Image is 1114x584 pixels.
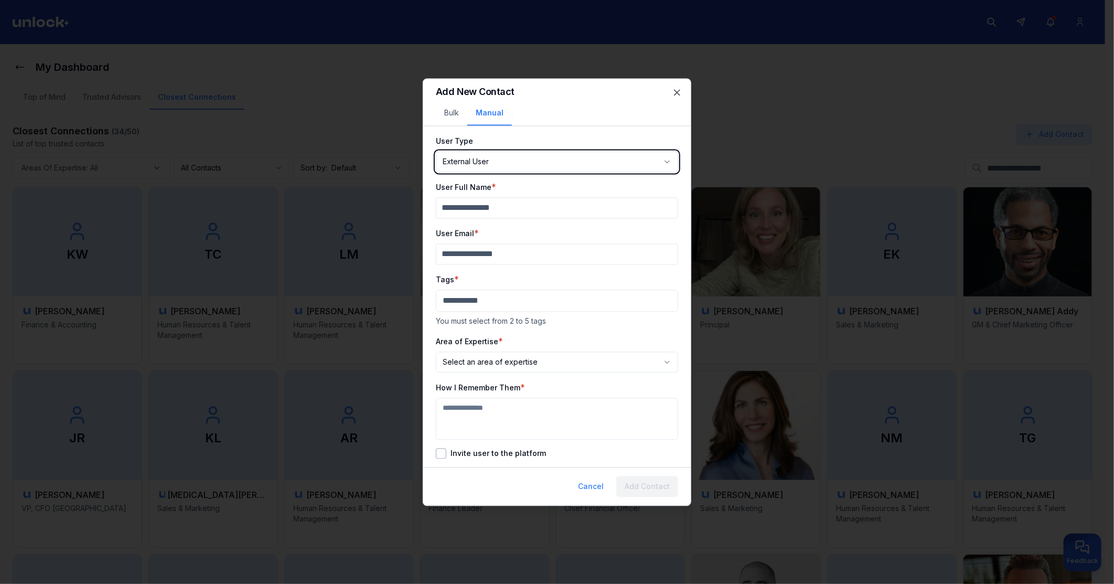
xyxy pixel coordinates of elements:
[436,275,454,284] label: Tags
[436,383,520,392] label: How I Remember Them
[467,108,512,125] button: Manual
[436,316,678,326] p: You must select from 2 to 5 tags
[436,136,473,145] label: User Type
[436,108,467,125] button: Bulk
[436,229,474,238] label: User Email
[451,450,546,457] label: Invite user to the platform
[436,337,498,346] label: Area of Expertise
[436,183,491,192] label: User Full Name
[436,87,678,97] h2: Add New Contact
[570,476,612,497] button: Cancel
